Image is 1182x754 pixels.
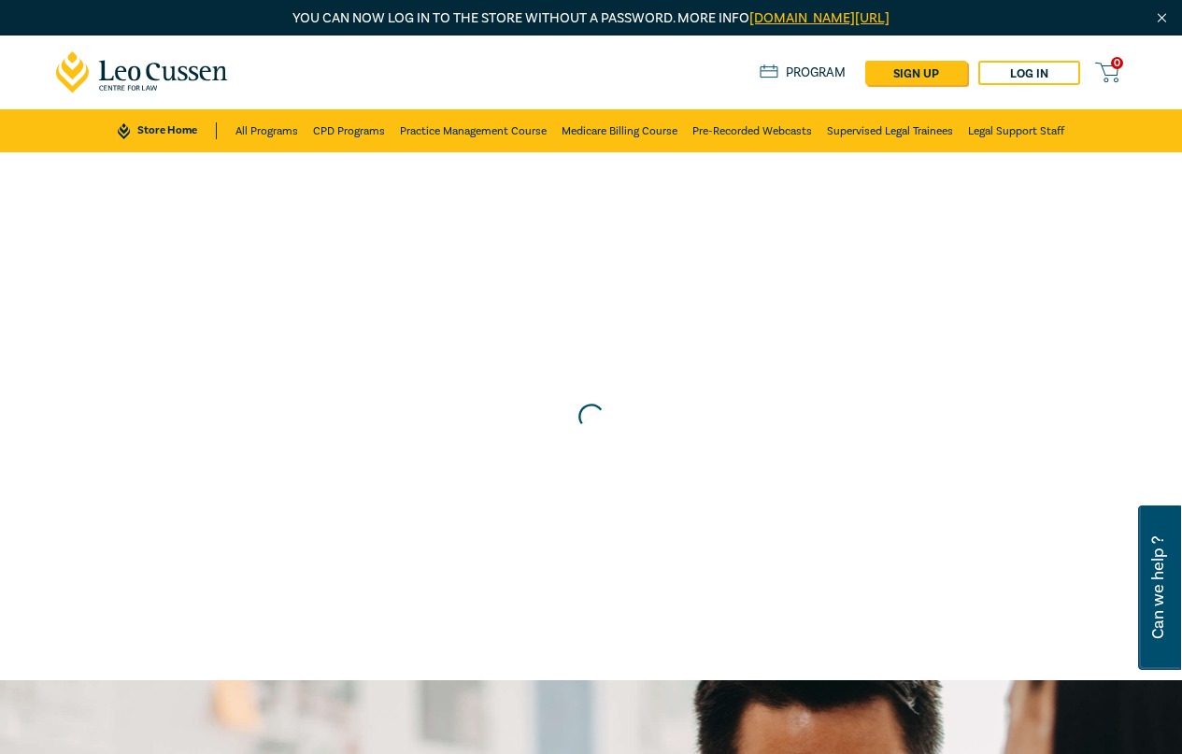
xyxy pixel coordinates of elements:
[865,61,967,85] a: sign up
[760,64,847,81] a: Program
[313,109,385,152] a: CPD Programs
[692,109,812,152] a: Pre-Recorded Webcasts
[400,109,547,152] a: Practice Management Course
[1149,517,1167,659] span: Can we help ?
[749,9,890,27] a: [DOMAIN_NAME][URL]
[1154,10,1170,26] img: Close
[118,122,216,139] a: Store Home
[978,61,1080,85] a: Log in
[235,109,298,152] a: All Programs
[827,109,953,152] a: Supervised Legal Trainees
[1111,57,1123,69] span: 0
[562,109,677,152] a: Medicare Billing Course
[968,109,1064,152] a: Legal Support Staff
[56,8,1127,29] p: You can now log in to the store without a password. More info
